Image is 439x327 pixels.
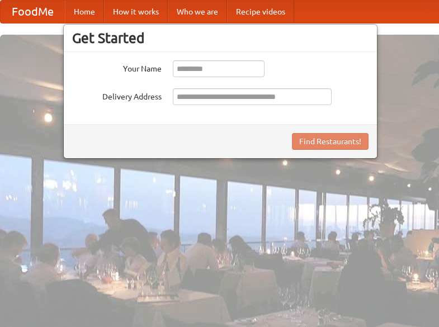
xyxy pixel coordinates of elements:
[72,88,162,102] label: Delivery Address
[227,1,294,23] a: Recipe videos
[1,1,65,23] a: FoodMe
[168,1,227,23] a: Who we are
[104,1,168,23] a: How it works
[72,60,162,74] label: Your Name
[65,1,104,23] a: Home
[292,133,369,150] button: Find Restaurants!
[72,30,369,46] h3: Get Started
